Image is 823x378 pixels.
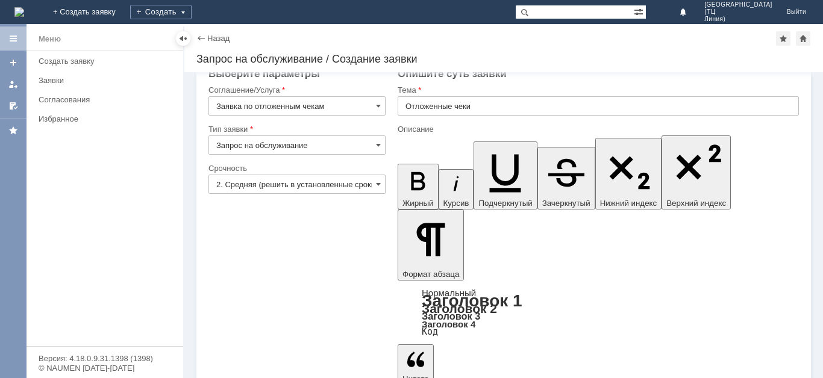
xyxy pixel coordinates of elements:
span: Расширенный поиск [634,5,646,17]
div: Сделать домашней страницей [796,31,810,46]
a: Заголовок 3 [422,311,480,321]
span: Курсив [443,199,469,208]
span: Зачеркнутый [542,199,590,208]
div: Запрос на обслуживание / Создание заявки [196,53,811,65]
div: Добавить в избранное [776,31,790,46]
button: Зачеркнутый [537,147,595,209]
div: Согласования [39,95,176,104]
button: Жирный [398,164,439,209]
img: logo [14,7,24,17]
div: Формат абзаца [398,289,799,336]
a: Создать заявку [34,52,181,70]
a: Нормальный [422,288,476,298]
div: © NAUMEN [DATE]-[DATE] [39,364,171,372]
span: (ТЦ [704,8,772,16]
span: Опишите суть заявки [398,68,507,79]
div: Версия: 4.18.0.9.31.1398 (1398) [39,355,171,362]
div: Создать [130,5,192,19]
div: Скрыть меню [176,31,190,46]
div: Соглашение/Услуга [208,86,383,94]
button: Верхний индекс [662,135,731,209]
span: Верхний индекс [666,199,726,208]
div: Создать заявку [39,57,176,66]
a: Перейти на домашнюю страницу [14,7,24,17]
span: Линия) [704,16,772,23]
a: Заявки [34,71,181,90]
a: Код [422,326,438,337]
a: Заголовок 2 [422,302,497,315]
a: Мои заявки [4,75,23,94]
a: Согласования [34,90,181,109]
div: Тема [398,86,796,94]
span: [GEOGRAPHIC_DATA] [704,1,772,8]
button: Курсив [439,169,474,209]
span: Жирный [402,199,434,208]
span: Подчеркнутый [478,199,532,208]
div: Тип заявки [208,125,383,133]
div: Меню [39,32,61,46]
div: Заявки [39,76,176,85]
div: Срочность [208,164,383,172]
span: Выберите параметры [208,68,320,79]
button: Формат абзаца [398,209,464,280]
button: Нижний индекс [595,138,662,209]
a: Заголовок 1 [422,291,522,310]
a: Назад [207,34,230,43]
div: Избранное [39,114,163,123]
span: Нижний индекс [600,199,657,208]
span: Формат абзаца [402,270,459,279]
a: Заголовок 4 [422,319,475,329]
a: Создать заявку [4,53,23,72]
a: Мои согласования [4,96,23,116]
div: Прошу удалить отложенные чеки [DATE] [5,5,176,14]
div: Описание [398,125,796,133]
button: Подчеркнутый [474,141,537,209]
